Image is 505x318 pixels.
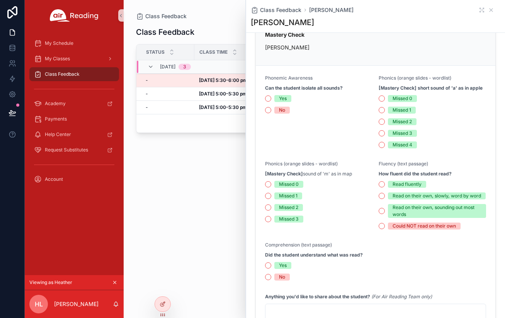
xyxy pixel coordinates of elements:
[379,85,483,91] strong: [Mastery Check] short sound of 'a' as in apple
[146,77,190,83] a: -
[393,181,422,188] div: Read fluently
[146,91,148,97] span: -
[379,171,452,177] strong: How fluent did the student read?
[199,104,247,110] strong: [DATE] 5:00-5:30 pm
[45,71,80,77] span: Class Feedback
[393,192,481,199] div: Read on their own, slowly, word by word
[260,6,301,14] span: Class Feedback
[199,77,247,83] strong: [DATE] 5:30-6:00 pm
[29,36,119,50] a: My Schedule
[393,130,412,137] div: Missed 3
[29,52,119,66] a: My Classes
[29,143,119,157] a: Request Substitutes
[265,161,338,167] span: Phonics (orange slides - wordlist)
[279,204,298,211] div: Missed 2
[393,141,412,148] div: Missed 4
[279,216,299,223] div: Missed 3
[265,294,370,299] strong: Anything you'd like to share about the student?
[199,91,247,97] strong: [DATE] 5:00-5:30 pm
[393,223,456,230] div: Could NOT read on their own
[265,31,304,38] strong: Mastery Check
[199,104,252,111] a: [DATE] 5:00-5:30 pm
[279,95,287,102] div: Yes
[371,294,432,299] em: (For Air Reading Team only)
[265,252,363,258] strong: Did the student understand what was read?
[29,67,119,81] a: Class Feedback
[251,17,314,28] h1: [PERSON_NAME]
[146,91,190,97] a: -
[265,171,303,177] strong: [Mastery Check]
[160,64,175,70] span: [DATE]
[45,56,70,62] span: My Classes
[45,40,73,46] span: My Schedule
[45,147,88,153] span: Request Substitutes
[279,107,285,114] div: No
[136,27,194,37] h1: Class Feedback
[50,9,99,22] img: App logo
[279,181,299,188] div: Missed 0
[45,131,71,138] span: Help Center
[251,6,301,14] a: Class Feedback
[279,262,287,269] div: Yes
[379,161,428,167] span: Fluency (text passage)
[145,12,187,20] span: Class Feedback
[279,192,298,199] div: Missed 1
[54,300,99,308] p: [PERSON_NAME]
[393,107,411,114] div: Missed 1
[146,49,165,55] span: Status
[45,116,67,122] span: Payments
[146,104,190,111] a: -
[265,43,486,51] p: [PERSON_NAME]
[199,49,228,55] span: Class Time
[29,128,119,141] a: Help Center
[265,242,332,248] span: Comprehension (text passage)
[146,104,148,111] span: -
[199,77,252,83] a: [DATE] 5:30-6:00 pm
[279,274,285,281] div: No
[393,204,481,218] div: Read on their own, sounding out most words
[265,171,352,177] span: sound of 'm' as in map
[29,112,119,126] a: Payments
[393,95,412,102] div: Missed 0
[265,85,343,91] strong: Can the student isolate all sounds?
[183,64,186,70] div: 3
[45,176,63,182] span: Account
[146,77,148,83] span: -
[35,299,43,309] span: HL
[45,100,66,107] span: Academy
[29,97,119,111] a: Academy
[265,75,313,81] span: Phonemic Awareness
[136,12,187,20] a: Class Feedback
[309,6,354,14] a: [PERSON_NAME]
[25,31,124,196] div: scrollable content
[393,118,412,125] div: Missed 2
[29,172,119,186] a: Account
[199,91,252,97] a: [DATE] 5:00-5:30 pm
[379,75,451,81] span: Phonics (orange slides - wordlist)
[29,279,72,286] span: Viewing as Heather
